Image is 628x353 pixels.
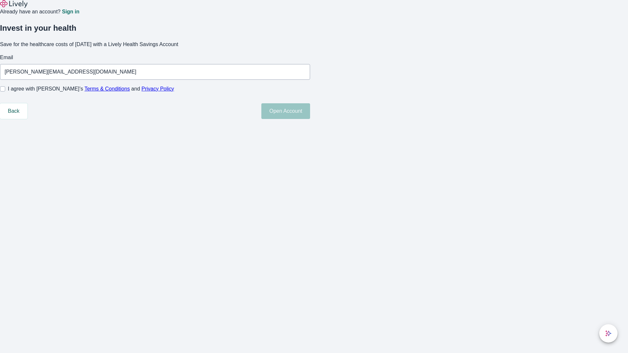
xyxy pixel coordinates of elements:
[605,330,612,337] svg: Lively AI Assistant
[8,85,174,93] span: I agree with [PERSON_NAME]’s and
[84,86,130,92] a: Terms & Conditions
[142,86,174,92] a: Privacy Policy
[599,324,618,343] button: chat
[62,9,79,14] a: Sign in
